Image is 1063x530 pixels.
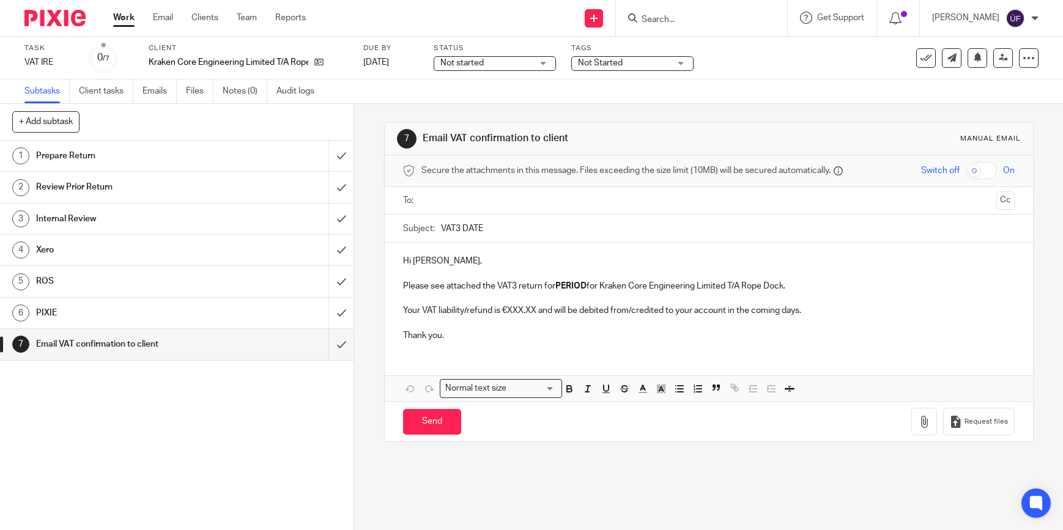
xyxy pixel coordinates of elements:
[965,417,1008,427] span: Request files
[640,15,750,26] input: Search
[24,79,70,103] a: Subtasks
[12,111,80,132] button: + Add subtask
[12,147,29,164] div: 1
[578,59,623,67] span: Not Started
[79,79,133,103] a: Client tasks
[36,210,223,228] h1: Internal Review
[143,79,177,103] a: Emails
[440,379,562,398] div: Search for option
[36,272,223,290] h1: ROS
[403,223,435,235] label: Subject:
[275,12,306,24] a: Reports
[403,255,1015,267] p: Hi [PERSON_NAME],
[24,10,86,26] img: Pixie
[12,179,29,196] div: 2
[276,79,324,103] a: Audit logs
[996,191,1015,210] button: Cc
[237,12,257,24] a: Team
[12,210,29,227] div: 3
[817,13,864,22] span: Get Support
[186,79,213,103] a: Files
[403,280,1015,292] p: Please see attached the VAT3 return for for Kraken Core Engineering Limited T/A Rope Dock.
[421,164,831,177] span: Secure the attachments in this message. Files exceeding the size limit (10MB) will be secured aut...
[153,12,173,24] a: Email
[149,43,348,53] label: Client
[1006,9,1025,28] img: svg%3E
[103,55,109,62] small: /7
[36,178,223,196] h1: Review Prior Return
[403,329,1015,342] p: Thank you.
[24,43,73,53] label: Task
[960,134,1021,144] div: Manual email
[555,282,587,290] strong: PERIOD
[403,194,417,207] label: To:
[932,12,999,24] p: [PERSON_NAME]
[363,58,389,67] span: [DATE]
[921,164,960,177] span: Switch off
[423,132,735,145] h1: Email VAT confirmation to client
[571,43,694,53] label: Tags
[511,382,555,395] input: Search for option
[223,79,267,103] a: Notes (0)
[149,56,308,68] p: Kraken Core Engineering Limited T/A Rope Dock
[12,336,29,353] div: 7
[12,241,29,259] div: 4
[443,382,509,395] span: Normal text size
[36,335,223,353] h1: Email VAT confirmation to client
[36,241,223,259] h1: Xero
[36,304,223,322] h1: PIXIE
[36,147,223,165] h1: Prepare Return
[24,56,73,68] div: VAT IRE
[12,304,29,322] div: 6
[943,408,1014,435] button: Request files
[191,12,218,24] a: Clients
[440,59,484,67] span: Not started
[403,304,1015,317] p: Your VAT liability/refund is €XXX.XX and will be debited from/credited to your account in the com...
[397,129,417,149] div: 7
[12,273,29,290] div: 5
[363,43,418,53] label: Due by
[403,409,461,435] input: Send
[113,12,135,24] a: Work
[1003,164,1015,177] span: On
[434,43,556,53] label: Status
[97,51,109,65] div: 0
